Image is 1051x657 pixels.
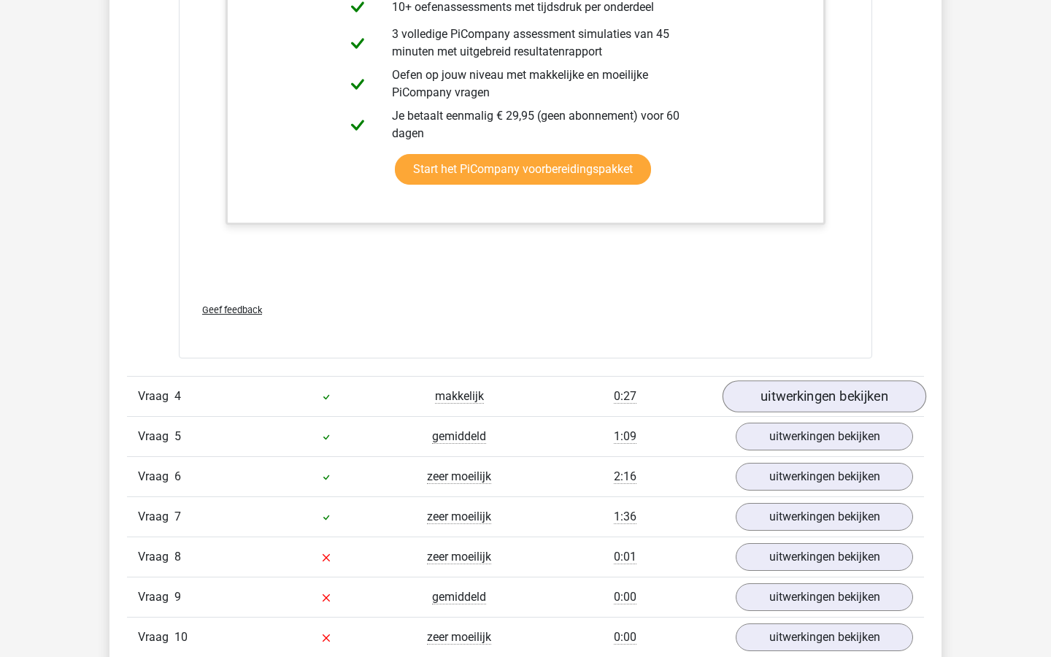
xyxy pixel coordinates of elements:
[174,550,181,564] span: 8
[614,590,636,604] span: 0:00
[174,429,181,443] span: 5
[138,428,174,445] span: Vraag
[427,510,491,524] span: zeer moeilijk
[614,429,636,444] span: 1:09
[432,590,486,604] span: gemiddeld
[614,550,636,564] span: 0:01
[427,550,491,564] span: zeer moeilijk
[736,503,913,531] a: uitwerkingen bekijken
[138,508,174,526] span: Vraag
[736,543,913,571] a: uitwerkingen bekijken
[435,389,484,404] span: makkelijk
[614,630,636,645] span: 0:00
[202,304,262,315] span: Geef feedback
[138,548,174,566] span: Vraag
[427,630,491,645] span: zeer moeilijk
[174,469,181,483] span: 6
[736,583,913,611] a: uitwerkingen bekijken
[723,380,926,412] a: uitwerkingen bekijken
[174,389,181,403] span: 4
[427,469,491,484] span: zeer moeilijk
[614,389,636,404] span: 0:27
[614,510,636,524] span: 1:36
[174,510,181,523] span: 7
[138,588,174,606] span: Vraag
[736,423,913,450] a: uitwerkingen bekijken
[395,154,651,185] a: Start het PiCompany voorbereidingspakket
[736,623,913,651] a: uitwerkingen bekijken
[138,388,174,405] span: Vraag
[138,468,174,485] span: Vraag
[174,630,188,644] span: 10
[736,463,913,491] a: uitwerkingen bekijken
[432,429,486,444] span: gemiddeld
[614,469,636,484] span: 2:16
[174,590,181,604] span: 9
[138,629,174,646] span: Vraag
